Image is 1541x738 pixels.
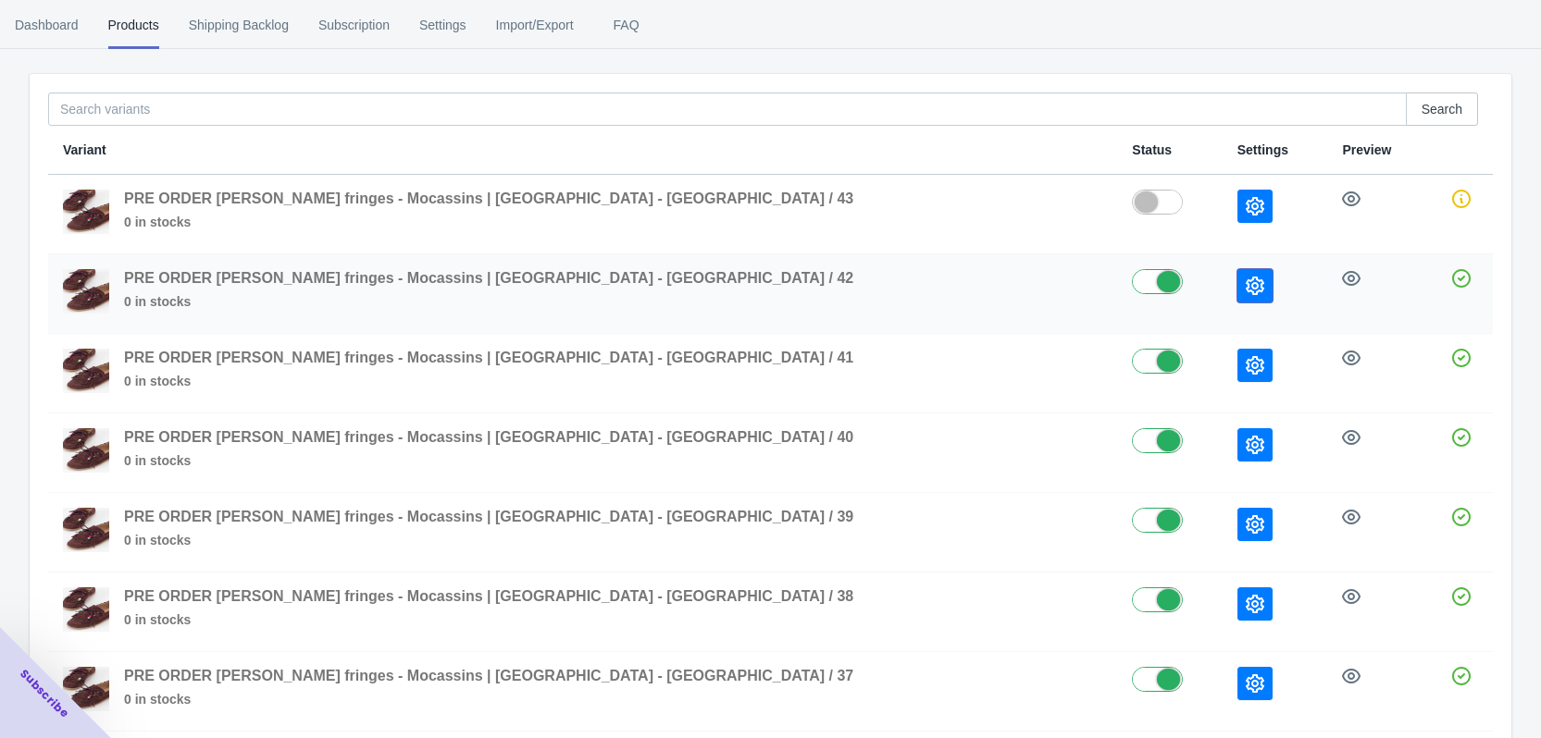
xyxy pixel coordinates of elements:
span: PRE ORDER [PERSON_NAME] fringes - Mocassins | [GEOGRAPHIC_DATA] - [GEOGRAPHIC_DATA] / 37 [124,668,853,683]
span: Variant [63,142,106,157]
span: 0 in stocks [124,292,853,311]
span: PRE ORDER [PERSON_NAME] fringes - Mocassins | [GEOGRAPHIC_DATA] - [GEOGRAPHIC_DATA] / 42 [124,270,853,286]
span: 0 in stocks [124,451,853,470]
span: 0 in stocks [124,531,853,549]
span: Settings [419,1,466,49]
span: Subscribe [17,666,72,721]
span: 0 in stocks [124,213,853,231]
img: Banner_webshop_mobiel_75_a0d44cce-2b6b-4a0a-b69c-191833498d8e.png [63,190,109,234]
span: Import/Export [496,1,574,49]
span: FAQ [603,1,650,49]
span: 0 in stocks [124,372,853,390]
span: Status [1132,142,1172,157]
img: Banner_webshop_mobiel_75_a0d44cce-2b6b-4a0a-b69c-191833498d8e.png [63,587,109,632]
span: Search [1422,102,1462,117]
span: Products [108,1,159,49]
img: Banner_webshop_mobiel_75_a0d44cce-2b6b-4a0a-b69c-191833498d8e.png [63,349,109,393]
input: Search variants [48,92,1407,126]
span: Shipping Backlog [189,1,289,49]
span: PRE ORDER [PERSON_NAME] fringes - Mocassins | [GEOGRAPHIC_DATA] - [GEOGRAPHIC_DATA] / 41 [124,350,853,365]
span: Settings [1237,142,1288,157]
span: PRE ORDER [PERSON_NAME] fringes - Mocassins | [GEOGRAPHIC_DATA] - [GEOGRAPHIC_DATA] / 43 [124,191,853,206]
img: Banner_webshop_mobiel_75_a0d44cce-2b6b-4a0a-b69c-191833498d8e.png [63,269,109,314]
span: PRE ORDER [PERSON_NAME] fringes - Mocassins | [GEOGRAPHIC_DATA] - [GEOGRAPHIC_DATA] / 38 [124,588,853,604]
span: 0 in stocks [124,610,853,629]
img: Banner_webshop_mobiel_75_a0d44cce-2b6b-4a0a-b69c-191833498d8e.png [63,508,109,552]
img: Banner_webshop_mobiel_75_a0d44cce-2b6b-4a0a-b69c-191833498d8e.png [63,428,109,473]
span: PRE ORDER [PERSON_NAME] fringes - Mocassins | [GEOGRAPHIC_DATA] - [GEOGRAPHIC_DATA] / 40 [124,429,853,445]
span: Preview [1342,142,1391,157]
span: Subscription [318,1,390,49]
span: 0 in stocks [124,690,853,708]
button: Search [1406,92,1478,126]
span: PRE ORDER [PERSON_NAME] fringes - Mocassins | [GEOGRAPHIC_DATA] - [GEOGRAPHIC_DATA] / 39 [124,509,853,524]
span: Dashboard [15,1,79,49]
